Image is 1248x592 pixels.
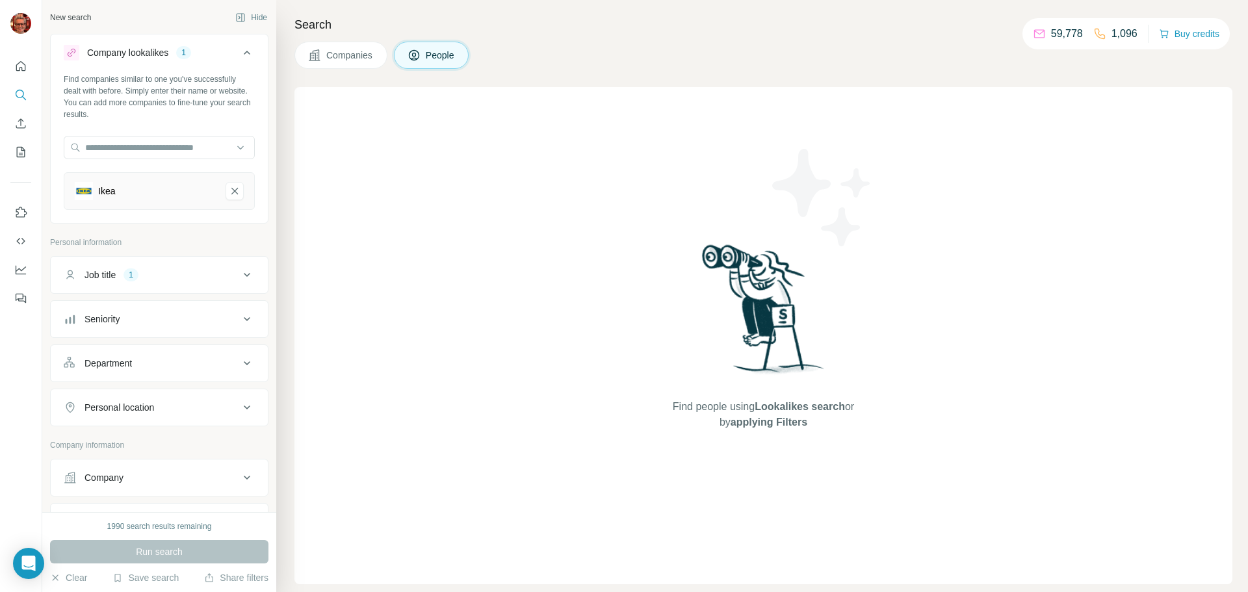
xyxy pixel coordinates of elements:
img: Avatar [10,13,31,34]
span: applying Filters [731,417,807,428]
button: Use Surfe on LinkedIn [10,201,31,224]
button: My lists [10,140,31,164]
button: Search [10,83,31,107]
div: Find companies similar to one you've successfully dealt with before. Simply enter their name or w... [64,73,255,120]
div: Ikea [98,185,115,198]
p: Personal information [50,237,268,248]
button: Seniority [51,303,268,335]
button: Department [51,348,268,379]
div: Open Intercom Messenger [13,548,44,579]
div: Company lookalikes [87,46,168,59]
p: 1,096 [1111,26,1137,42]
span: Lookalikes search [755,401,845,412]
button: Ikea-remove-button [226,182,244,200]
span: People [426,49,456,62]
img: Ikea-logo [75,182,93,200]
div: 1 [123,269,138,281]
button: Use Surfe API [10,229,31,253]
button: Personal location [51,392,268,423]
button: Clear [50,571,87,584]
button: Buy credits [1159,25,1219,43]
button: Quick start [10,55,31,78]
img: Surfe Illustration - Woman searching with binoculars [696,241,831,386]
button: Company [51,462,268,493]
div: 1990 search results remaining [107,521,212,532]
div: Job title [84,268,116,281]
button: Industry [51,506,268,537]
button: Dashboard [10,258,31,281]
span: Companies [326,49,374,62]
div: Personal location [84,401,154,414]
button: Save search [112,571,179,584]
button: Job title1 [51,259,268,290]
div: Company [84,471,123,484]
button: Feedback [10,287,31,310]
div: Department [84,357,132,370]
button: Hide [226,8,276,27]
div: 1 [176,47,191,58]
button: Share filters [204,571,268,584]
button: Company lookalikes1 [51,37,268,73]
h4: Search [294,16,1232,34]
img: Surfe Illustration - Stars [764,139,881,256]
p: Company information [50,439,268,451]
p: 59,778 [1051,26,1083,42]
span: Find people using or by [659,399,867,430]
button: Enrich CSV [10,112,31,135]
div: New search [50,12,91,23]
div: Seniority [84,313,120,326]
